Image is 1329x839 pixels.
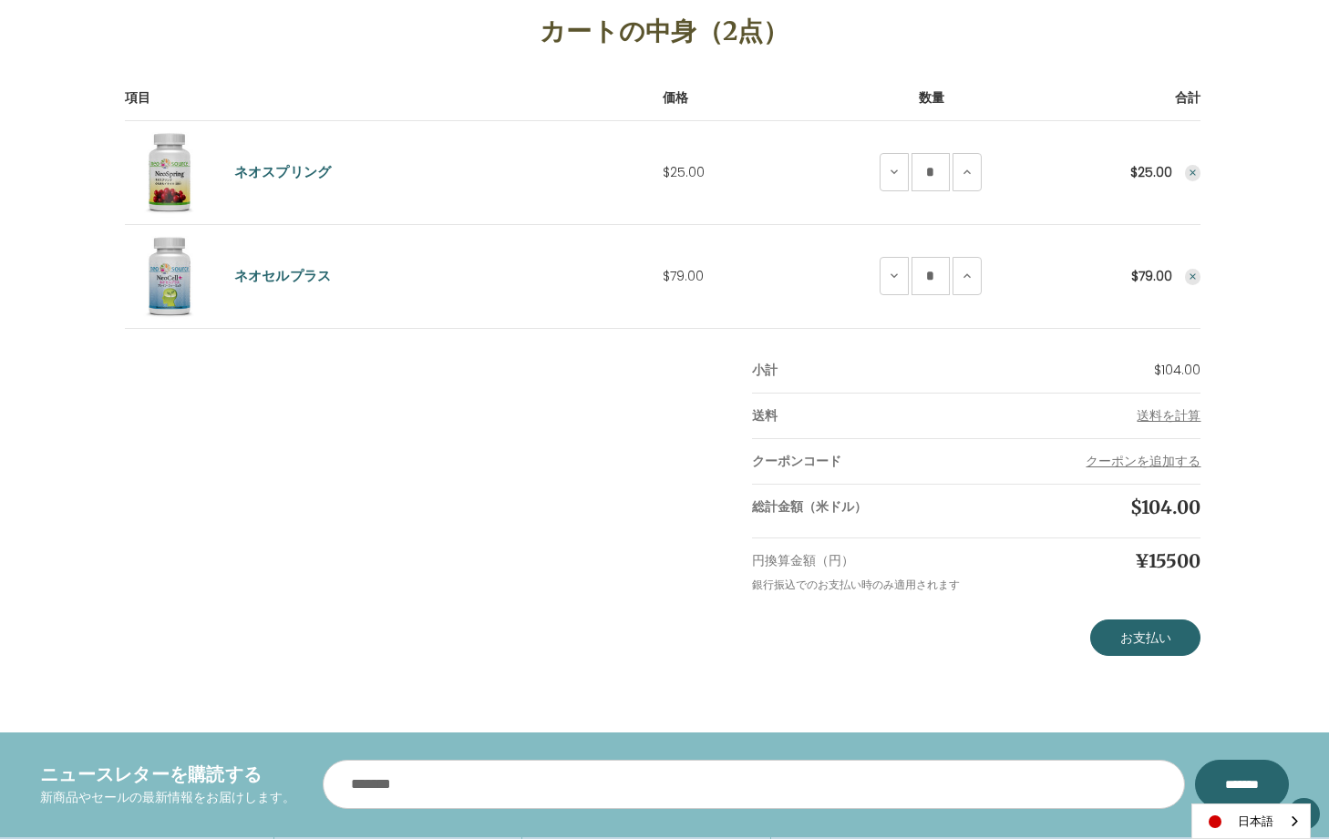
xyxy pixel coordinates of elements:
strong: クーポンコード [752,452,841,470]
button: Remove NeoCell Plus from cart [1185,269,1201,285]
th: 数量 [842,88,1022,121]
p: 新商品やセールの最新情報をお届けします。 [40,788,295,807]
button: Remove NeoSpring from cart [1185,165,1201,181]
div: Language [1191,803,1311,839]
h1: カートの中身（2点） [125,12,1205,50]
a: ネオセルプラス [234,266,332,287]
strong: $25.00 [1130,163,1172,181]
span: $104.00 [1154,361,1200,379]
a: ネオスプリング [234,162,332,183]
h4: ニュースレターを購読する [40,761,295,788]
strong: 小計 [752,361,778,379]
strong: 送料 [752,406,778,425]
p: 円換算金額（円） [752,551,976,570]
strong: $79.00 [1131,267,1172,285]
button: Add Info [1137,406,1200,425]
button: クーポンを追加する [1086,452,1200,471]
span: $25.00 [663,163,705,181]
a: 日本語 [1192,804,1310,838]
strong: 総計金額（米ドル） [752,497,867,516]
input: NeoCell Plus [912,257,950,295]
aside: Language selected: 日本語 [1191,803,1311,839]
input: NeoSpring [912,153,950,191]
span: ¥15500 [1135,549,1200,572]
small: 銀行振込でのお支払い時のみ適用されます [752,577,960,592]
span: $104.00 [1130,496,1200,518]
span: $79.00 [663,267,704,285]
th: 価格 [663,88,842,121]
span: 送料を計算 [1137,406,1200,425]
a: お支払い [1090,619,1201,656]
th: 項目 [125,88,664,121]
th: 合計 [1022,88,1201,121]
